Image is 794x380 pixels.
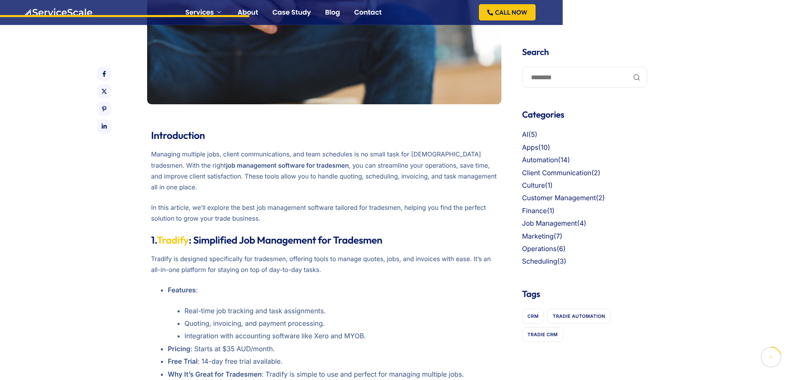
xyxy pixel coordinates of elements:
[495,9,527,15] span: CALL NOW
[522,232,554,240] a: Marketing
[168,286,196,294] strong: Features
[157,234,188,247] a: Tradify
[522,46,647,58] h4: Search
[522,168,647,179] li: (2)
[354,9,382,16] a: Contact
[151,254,497,276] p: Tradify is designed specifically for tradesmen, offering tools to manage quotes, jobs, and invoic...
[522,129,647,140] li: (5)
[168,370,262,378] strong: Why It’s Great for Tradesmen
[522,155,647,166] li: (14)
[168,344,497,355] p: : Starts at $35 AUD/month.
[522,309,544,324] a: CRM (1 item)
[522,244,557,253] a: Operations
[185,9,223,16] a: Services
[522,244,647,254] li: (6)
[522,129,647,267] nav: Categories
[23,8,93,17] img: ServiceScale logo representing business automation for tradies
[522,218,647,229] li: (4)
[151,234,383,247] strong: 1. : Simplified Job Management for Tradesmen
[522,288,647,300] h4: Tags
[522,206,647,216] li: (1)
[325,9,340,16] a: Blog
[185,306,497,317] li: Real-time job tracking and task assignments.
[238,9,258,16] a: About
[151,202,497,224] p: In this article, we’ll explore the best job management software tailored for tradesmen, helping y...
[168,357,198,365] strong: Free Trial
[272,9,311,16] a: Case Study
[23,8,93,16] a: ServiceScale logo representing business automation for tradies
[522,256,647,267] li: (3)
[151,129,205,142] strong: Introduction
[522,169,592,177] a: Client Communication
[522,180,647,191] li: (1)
[168,356,497,367] p: : 14-day free trial available.
[97,67,111,81] a: Share on Facebook
[547,309,611,324] a: Tradie Automation (1 item)
[97,84,111,98] a: Share on X
[168,345,190,353] strong: Pricing
[168,369,497,380] p: : Tradify is simple to use and perfect for managing multiple jobs.
[522,206,547,215] a: Finance
[522,156,558,164] a: Automation
[151,149,497,193] p: Managing multiple jobs, client communications, and team schedules is no small task for [DEMOGRAPH...
[522,305,647,342] nav: Tags
[168,285,497,296] p: :
[522,231,647,242] li: (7)
[97,119,111,133] a: Share on LinkedIn
[522,194,596,202] a: Customer Management
[522,193,647,204] li: (2)
[522,181,545,189] a: Culture
[226,161,349,169] strong: job management software for tradesmen
[522,327,564,342] a: Tradie CRM (1 item)
[479,4,536,20] a: CALL NOW
[522,130,528,138] a: AI
[522,257,557,265] a: Scheduling
[97,102,111,116] a: Share on Pinterest
[522,219,577,227] a: Job Management
[522,108,647,121] h4: Categories
[522,143,539,151] a: Apps
[522,142,647,153] li: (10)
[185,331,497,342] li: Integration with accounting software like Xero and MYOB.
[185,318,497,329] li: Quoting, invoicing, and payment processing.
